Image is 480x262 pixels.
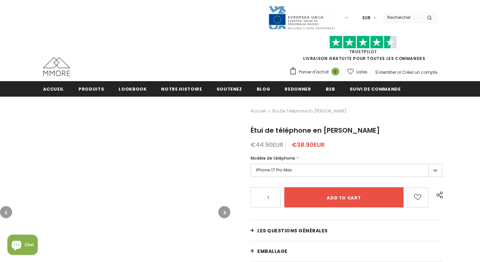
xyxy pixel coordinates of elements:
span: Étui de téléphone en [PERSON_NAME] [272,107,347,115]
span: Notre histoire [161,86,202,92]
span: EMBALLAGE [257,248,288,255]
span: LIVRAISON GRATUITE POUR TOUTES LES COMMANDES [289,39,437,61]
img: Cas MMORE [43,57,70,76]
a: Les questions générales [251,221,442,241]
a: Listes [347,66,367,78]
span: Modèle de téléphone [251,155,295,161]
input: Add to cart [284,187,404,207]
span: soutenez [217,86,242,92]
span: Blog [257,86,270,92]
img: Javni Razpis [268,5,335,30]
a: Blog [257,81,270,96]
a: Lookbook [119,81,147,96]
span: Étui de téléphone en [PERSON_NAME] [251,126,380,135]
span: EUR [362,14,371,21]
input: Search Site [383,12,422,22]
span: Redonner [285,86,311,92]
span: 0 [331,68,339,75]
span: B2B [326,86,335,92]
span: €38.90EUR [292,140,325,149]
a: Produits [78,81,104,96]
a: Redonner [285,81,311,96]
span: Lookbook [119,86,147,92]
span: or [397,69,401,75]
a: Notre histoire [161,81,202,96]
a: Accueil [43,81,64,96]
a: Suivi de commande [350,81,401,96]
span: Suivi de commande [350,86,401,92]
span: Accueil [43,86,64,92]
span: Listes [356,69,367,75]
a: TrustPilot [349,49,377,55]
label: iPhone 17 Pro Max [251,164,442,177]
span: Produits [78,86,104,92]
span: Les questions générales [257,227,328,234]
span: €44.90EUR [251,140,283,149]
a: Créez un compte [402,69,437,75]
a: B2B [326,81,335,96]
a: EMBALLAGE [251,241,442,261]
a: soutenez [217,81,242,96]
a: Javni Razpis [268,14,335,20]
inbox-online-store-chat: Shopify online store chat [5,235,40,257]
span: Panier d'achat [299,69,329,75]
a: Accueil [251,107,266,115]
img: Faites confiance aux étoiles pilotes [329,36,397,49]
a: Panier d'achat 0 [289,67,343,77]
a: S'identifier [375,69,396,75]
